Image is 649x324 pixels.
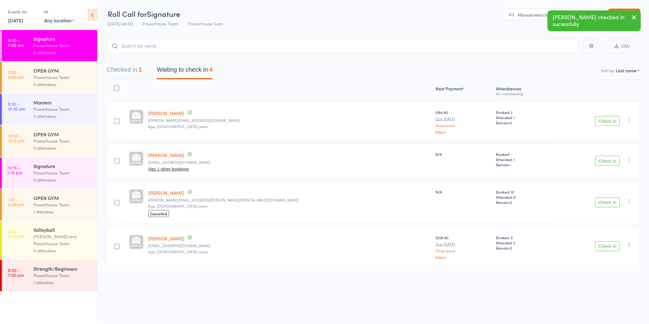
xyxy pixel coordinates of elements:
a: 6:00 -7:00 pmStrength/BeginnersPowerhouse Team1 attendee [2,260,97,291]
div: Powerhouse Team [33,74,92,81]
div: 0 attendees [33,176,92,183]
div: N/A [436,189,491,194]
div: Signature [33,163,92,169]
small: sarah_collett@bigpond.com [148,118,431,122]
div: Signature [33,35,92,42]
div: Powerhouse Team [33,138,92,145]
small: Due [DATE] [436,242,491,246]
div: Powerhouse Team [33,201,92,208]
button: Waiting to check in4 [157,63,213,79]
button: Check in [595,198,620,207]
div: 5 attendees [33,49,92,56]
time: 9:30 - 10:30 am [8,101,25,111]
a: Show more [436,123,491,127]
span: Signature [147,9,180,19]
div: Atten­dances [494,82,553,99]
a: [PERSON_NAME] [148,152,185,158]
span: 0 [510,120,512,125]
a: 1:15 -4:00 pmOPEN GYMPowerhouse Team1 attendee [2,189,97,220]
button: Checked in1 [107,63,142,79]
time: 7:00 - 8:00 am [8,70,24,79]
span: Remain: [496,245,551,251]
a: [PERSON_NAME] [148,110,185,116]
span: Roll Call for [108,9,147,19]
span: Age: [DEMOGRAPHIC_DATA] years [148,124,208,129]
div: Powerhouse Team [33,42,92,49]
a: Adjust [436,130,491,134]
span: Age: [DEMOGRAPHIC_DATA] years [148,203,208,209]
div: 1 attendee [33,208,92,215]
button: Check in [595,156,620,166]
span: Booked: 10 [496,189,551,194]
label: Sort by [601,67,615,73]
div: Any location [44,17,75,24]
span: Attended: 9 [496,194,551,200]
span: 0 [510,200,512,205]
div: Volleyball [33,226,92,233]
small: pamela.joy.gilbert@gmail.com [148,198,431,202]
span: Booked: - [496,152,551,157]
div: 0 attendees [33,81,92,88]
button: Has 1 other bookings [148,167,189,171]
small: Due [DATE] [436,117,491,121]
time: 10:30 - 12:15 pm [8,133,25,143]
a: Exit roll call [609,9,640,21]
span: Booked: 3 [496,235,551,240]
span: Booked: 2 [496,110,551,115]
button: Check in [595,241,620,251]
span: 0 [510,245,512,251]
span: Manual search [518,12,548,18]
a: 10:30 -12:15 pmOPEN GYMPowerhouse Team0 attendees [2,126,97,157]
div: 4 [209,66,213,73]
div: Powerhouse Team [33,169,92,176]
span: Remain: [496,200,551,205]
a: Adjust [436,255,491,259]
div: N/A [436,152,491,157]
a: [PERSON_NAME] [148,190,185,196]
div: OPEN GYM [33,194,92,201]
span: Attended: 1 [496,157,551,162]
div: Last name [616,67,637,73]
time: 6:00 - 7:00 pm [8,268,24,277]
div: At [44,7,75,17]
div: [PERSON_NAME] and Powerhouse Team [33,233,92,247]
span: Cancelled [148,210,169,217]
div: 1 attendee [33,279,92,286]
input: Search by name [107,39,578,53]
div: $228.80 [436,235,491,259]
a: Show more [436,249,491,253]
div: 2 attendees [33,113,92,120]
span: - [510,162,512,167]
div: Masters [33,99,92,106]
div: Next Payment [433,82,493,99]
span: Attended: 2 [496,240,551,245]
a: 6:00 -7:00 amSignaturePowerhouse Team5 attendees [2,30,97,61]
button: Check in [595,116,620,126]
a: 9:30 -10:30 amMastersPowerhouse Team2 attendees [2,94,97,125]
small: jonnodurham@msn.com [148,160,431,164]
time: 12:15 - 1:15 pm [8,165,22,175]
div: OPEN GYM [33,131,92,138]
a: 7:00 -8:00 amOPEN GYMPowerhouse Team0 attendees [2,62,97,93]
div: 0 attendees [33,247,92,254]
span: Remain: [496,162,551,167]
div: 1 [139,66,142,73]
span: Age: [DEMOGRAPHIC_DATA] years [148,249,208,254]
button: CSV [605,40,640,53]
span: Powerhouse Gym [188,21,223,27]
div: Powerhouse Team [33,106,92,113]
div: [PERSON_NAME] checked in sucessfully [547,10,641,31]
div: Events for [8,7,38,17]
span: Powerhouse Team [142,21,179,27]
span: [DATE] 06:00 [108,21,133,27]
a: 4:00 -5:00 pmVolleyball[PERSON_NAME] and Powerhouse Team0 attendees [2,221,97,259]
time: 1:15 - 4:00 pm [8,197,24,207]
time: 4:00 - 5:00 pm [8,229,24,239]
span: Attended: 1 [496,115,551,120]
div: 0 attendees [33,145,92,152]
small: celynch7@gmail.com [148,243,431,248]
span: Remain: [496,120,551,125]
div: OPEN GYM [33,67,92,74]
div: Strength/Beginners [33,265,92,272]
div: $184.80 [436,110,491,134]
